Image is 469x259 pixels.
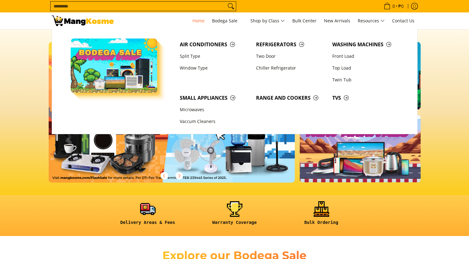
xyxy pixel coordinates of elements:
a: Small Appliances [177,92,253,104]
button: Next [172,169,186,183]
a: Two Door [253,50,329,62]
nav: Main Menu [120,12,418,29]
span: Bulk Center [292,18,316,24]
span: ₱0 [397,4,405,8]
a: More [49,42,315,193]
a: Home [189,12,208,29]
a: Range and Cookers [253,92,329,104]
a: Bodega Sale [209,12,246,29]
a: <h6><strong>Bulk Ordering</strong></h6> [281,201,362,230]
span: New Arrivals [324,18,350,24]
button: Search [226,2,236,11]
a: Front Load [329,50,405,62]
a: <h6><strong>Warranty Coverage</strong></h6> [194,201,275,230]
span: Washing Machines [332,41,402,48]
span: Range and Cookers [256,94,326,102]
a: Refrigerators [253,39,329,50]
span: Contact Us [392,18,414,24]
span: Air Conditioners [180,41,250,48]
span: • [382,3,405,10]
a: Resources [355,12,388,29]
button: Previous [157,169,171,183]
span: Home [192,18,205,24]
img: Bodega Sale [71,39,157,93]
a: <h6><strong>Delivery Areas & Fees</strong></h6> [108,201,188,230]
span: TVs [332,94,402,102]
a: Chiller Refrigerator [253,62,329,74]
span: Bodega Sale [212,17,243,25]
a: Microwaves [177,104,253,116]
a: Twin Tub [329,74,405,86]
a: Split Type [177,50,253,62]
a: Vaccum Cleaners [177,116,253,128]
span: Shop by Class [250,17,285,25]
a: Air Conditioners [177,39,253,50]
span: Small Appliances [180,94,250,102]
a: TVs [329,92,405,104]
span: Refrigerators [256,41,326,48]
a: Contact Us [389,12,418,29]
a: Bulk Center [289,12,320,29]
span: 0 [392,4,396,8]
a: New Arrivals [321,12,353,29]
a: Top Load [329,62,405,74]
a: Shop by Class [247,12,288,29]
a: Window Type [177,62,253,74]
img: Mang Kosme: Your Home Appliances Warehouse Sale Partner! [52,16,114,26]
span: Resources [358,17,385,25]
a: Washing Machines [329,39,405,50]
